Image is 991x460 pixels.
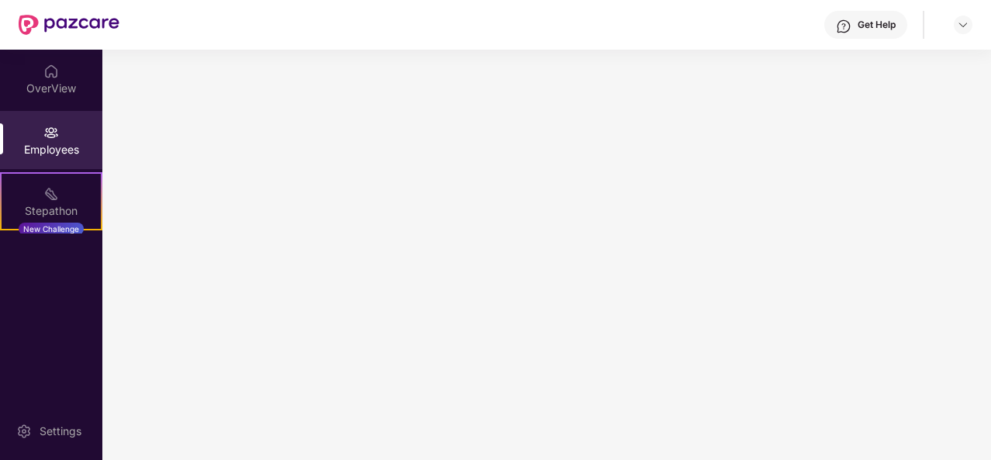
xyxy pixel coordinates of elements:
[16,424,32,439] img: svg+xml;base64,PHN2ZyBpZD0iU2V0dGluZy0yMHgyMCIgeG1sbnM9Imh0dHA6Ly93d3cudzMub3JnLzIwMDAvc3ZnIiB3aW...
[43,186,59,202] img: svg+xml;base64,PHN2ZyB4bWxucz0iaHR0cDovL3d3dy53My5vcmcvMjAwMC9zdmciIHdpZHRoPSIyMSIgaGVpZ2h0PSIyMC...
[43,125,59,140] img: svg+xml;base64,PHN2ZyBpZD0iRW1wbG95ZWVzIiB4bWxucz0iaHR0cDovL3d3dy53My5vcmcvMjAwMC9zdmciIHdpZHRoPS...
[957,19,969,31] img: svg+xml;base64,PHN2ZyBpZD0iRHJvcGRvd24tMzJ4MzIiIHhtbG5zPSJodHRwOi8vd3d3LnczLm9yZy8yMDAwL3N2ZyIgd2...
[836,19,851,34] img: svg+xml;base64,PHN2ZyBpZD0iSGVscC0zMngzMiIgeG1sbnM9Imh0dHA6Ly93d3cudzMub3JnLzIwMDAvc3ZnIiB3aWR0aD...
[19,223,84,235] div: New Challenge
[35,424,86,439] div: Settings
[43,64,59,79] img: svg+xml;base64,PHN2ZyBpZD0iSG9tZSIgeG1sbnM9Imh0dHA6Ly93d3cudzMub3JnLzIwMDAvc3ZnIiB3aWR0aD0iMjAiIG...
[2,203,101,219] div: Stepathon
[858,19,896,31] div: Get Help
[19,15,119,35] img: New Pazcare Logo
